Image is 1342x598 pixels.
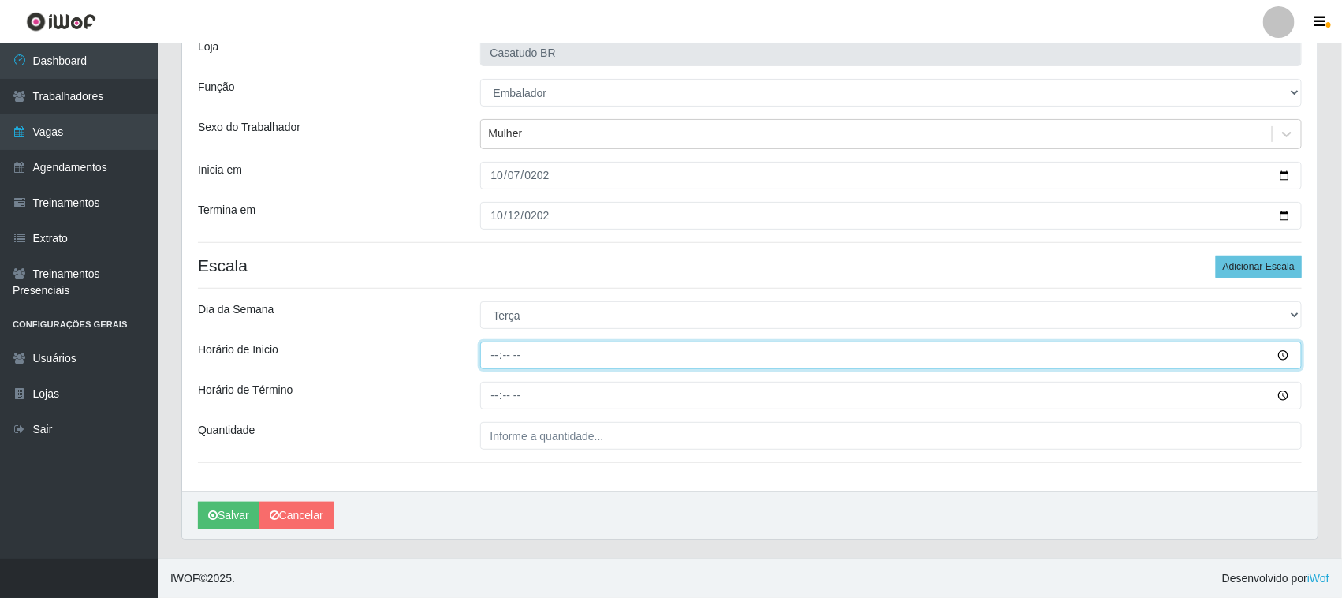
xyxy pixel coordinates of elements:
label: Loja [198,39,218,55]
label: Horário de Término [198,382,293,398]
label: Função [198,79,235,95]
label: Quantidade [198,422,255,439]
input: 00:00 [480,382,1303,409]
a: iWof [1307,572,1329,585]
span: © 2025 . [170,570,235,587]
span: Desenvolvido por [1222,570,1329,587]
label: Inicia em [198,162,242,178]
label: Sexo do Trabalhador [198,119,300,136]
input: 00/00/0000 [480,202,1303,230]
input: 00:00 [480,342,1303,369]
button: Adicionar Escala [1216,256,1302,278]
label: Dia da Semana [198,301,274,318]
input: 00/00/0000 [480,162,1303,189]
span: IWOF [170,572,199,585]
input: Informe a quantidade... [480,422,1303,450]
label: Termina em [198,202,255,219]
h4: Escala [198,256,1302,275]
label: Horário de Inicio [198,342,278,358]
button: Salvar [198,502,259,529]
img: CoreUI Logo [26,12,96,32]
div: Mulher [489,126,523,143]
a: Cancelar [259,502,334,529]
